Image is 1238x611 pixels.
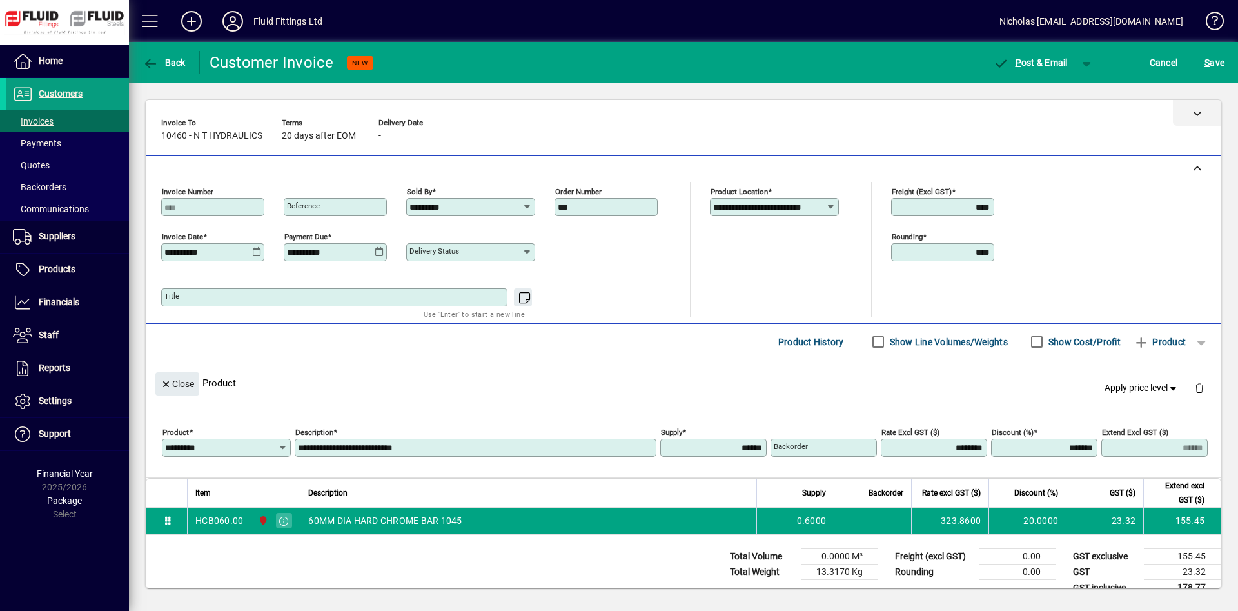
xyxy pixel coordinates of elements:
mat-label: Discount (%) [992,428,1034,437]
td: Total Volume [723,549,801,565]
mat-label: Product [162,428,189,437]
td: GST exclusive [1066,549,1144,565]
span: Discount (%) [1014,486,1058,500]
mat-hint: Use 'Enter' to start a new line [424,306,525,321]
span: Backorder [869,486,903,500]
td: GST [1066,565,1144,580]
span: Package [47,496,82,506]
span: 20 days after EOM [282,131,356,141]
app-page-header-button: Delete [1184,382,1215,394]
span: Back [142,57,186,68]
mat-label: Reference [287,201,320,210]
a: Knowledge Base [1196,3,1222,45]
a: Reports [6,352,129,385]
a: Communications [6,198,129,220]
div: Customer Invoice [210,52,334,73]
td: 155.45 [1144,549,1221,565]
div: Fluid Fittings Ltd [253,11,322,32]
label: Show Line Volumes/Weights [887,336,1008,348]
span: Close [161,374,194,395]
a: Suppliers [6,221,129,253]
span: Support [39,428,71,439]
span: ave [1204,52,1224,73]
mat-label: Sold by [407,187,432,196]
span: Financials [39,297,79,307]
button: Delete [1184,372,1215,403]
span: 60MM DIA HARD CHROME BAR 1045 [308,514,462,527]
mat-label: Backorder [774,442,808,451]
app-page-header-button: Back [129,51,200,74]
span: Rate excl GST ($) [922,486,981,500]
div: Product [146,359,1221,406]
span: S [1204,57,1210,68]
button: Profile [212,10,253,33]
mat-label: Payment due [284,232,328,241]
span: Financial Year [37,468,93,479]
a: Products [6,254,129,286]
mat-label: Invoice number [162,187,213,196]
button: Product [1127,330,1192,354]
td: 23.32 [1144,565,1221,580]
td: Total Weight [723,565,801,580]
mat-label: Invoice date [162,232,203,241]
label: Show Cost/Profit [1046,336,1121,348]
td: Freight (excl GST) [889,549,979,565]
span: Product [1134,332,1186,352]
span: Quotes [13,160,50,170]
a: Home [6,45,129,77]
span: Payments [13,138,61,148]
span: Product History [778,332,844,352]
a: Invoices [6,110,129,132]
div: Nicholas [EMAIL_ADDRESS][DOMAIN_NAME] [999,11,1183,32]
a: Settings [6,385,129,417]
span: Products [39,264,75,274]
div: 323.8600 [919,514,981,527]
span: Backorders [13,182,66,192]
button: Back [139,51,189,74]
button: Cancel [1146,51,1181,74]
mat-label: Title [164,292,179,301]
mat-label: Delivery status [409,246,459,255]
span: FLUID FITTINGS CHRISTCHURCH [255,514,270,528]
app-page-header-button: Close [152,377,202,389]
span: - [378,131,381,141]
span: Communications [13,204,89,214]
a: Support [6,418,129,450]
td: 178.77 [1144,580,1221,596]
span: ost & Email [993,57,1068,68]
span: Settings [39,396,72,406]
span: 0.6000 [797,514,827,527]
mat-label: Product location [711,187,768,196]
span: Cancel [1150,52,1178,73]
mat-label: Extend excl GST ($) [1102,428,1168,437]
mat-label: Freight (excl GST) [892,187,952,196]
td: 0.0000 M³ [801,549,878,565]
td: 20.0000 [988,508,1066,534]
div: HCB060.00 [195,514,243,527]
button: Apply price level [1099,377,1184,400]
td: 0.00 [979,565,1056,580]
span: P [1016,57,1021,68]
td: 0.00 [979,549,1056,565]
a: Backorders [6,176,129,198]
button: Save [1201,51,1228,74]
span: Staff [39,330,59,340]
a: Payments [6,132,129,154]
span: Apply price level [1105,381,1179,395]
button: Close [155,372,199,396]
span: Description [308,486,348,500]
span: Invoices [13,116,54,126]
td: 155.45 [1143,508,1221,534]
span: 10460 - N T HYDRAULICS [161,131,262,141]
span: Extend excl GST ($) [1152,479,1204,507]
button: Add [171,10,212,33]
td: 23.32 [1066,508,1143,534]
span: Reports [39,363,70,373]
span: Suppliers [39,231,75,241]
span: Item [195,486,211,500]
mat-label: Rate excl GST ($) [881,428,939,437]
mat-label: Order number [555,187,602,196]
mat-label: Description [295,428,333,437]
a: Quotes [6,154,129,176]
span: NEW [352,59,368,67]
